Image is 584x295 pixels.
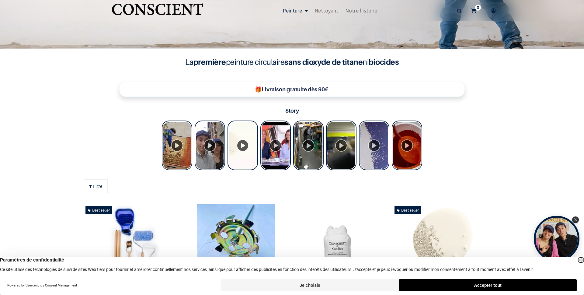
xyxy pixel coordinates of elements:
b: sans dioxyde de titane [284,57,363,67]
h4: La peinture circulaire ni [170,56,414,68]
img: Product image [289,204,389,280]
div: Open Tolstoy [534,216,579,262]
div: Best seller [395,206,421,214]
div: Open Tolstoy widget [534,216,579,262]
div: Tolstoy bubble widget [534,216,579,262]
span: Notre histoire [345,7,377,14]
b: première [193,57,226,67]
iframe: Tidio Chat [553,256,581,284]
b: biocides [369,57,399,67]
img: Product image [186,204,286,280]
span: Peinture [283,7,302,14]
div: Tolstoy Stories [162,121,422,171]
img: Product image [83,204,183,280]
span: Filtre [93,183,103,189]
sup: 0 [475,5,481,11]
span: Nettoyant [315,7,338,14]
div: Best seller [85,206,112,214]
img: Product image [392,204,492,280]
b: 🎁Livraison gratuite dès 90€ [255,86,328,93]
div: Close Tolstoy widget [572,216,579,223]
